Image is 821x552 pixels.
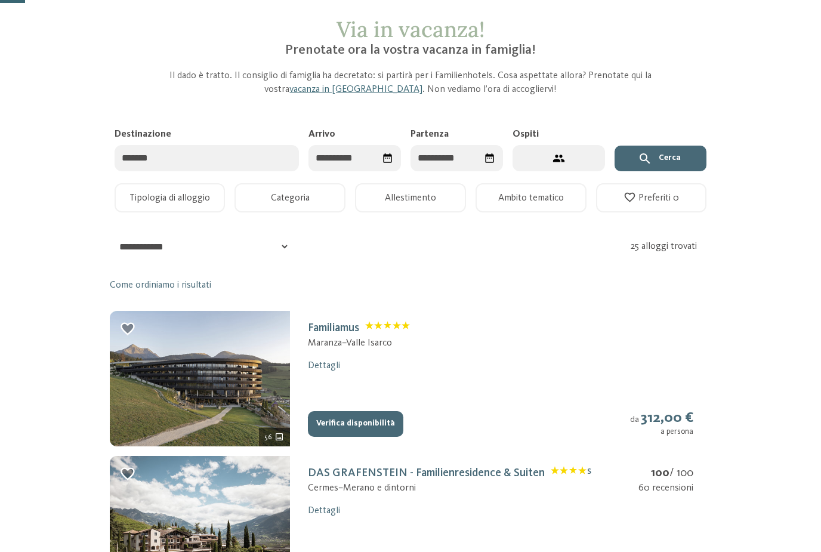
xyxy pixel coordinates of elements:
button: Categoria [234,183,345,212]
div: da [630,409,693,437]
div: Seleziona data [480,148,499,168]
button: Allestimento [355,183,466,212]
div: 56 ulteriori immagini [259,428,291,446]
a: Come ordiniamo i risultati [110,279,211,292]
div: / 100 [638,465,693,482]
button: Verifica disponibilità [308,411,403,437]
strong: 312,00 € [641,411,693,425]
p: Il dado è tratto. Il consiglio di famiglia ha decretato: si partirà per i Familienhotels. Cosa as... [155,69,666,96]
a: Dettagli [308,361,340,371]
span: Classificazione: 4 stelle S [551,466,591,481]
div: Maranza – Valle Isarco [308,337,409,350]
a: FamiliamusClassificazione: 5 stelle [308,322,409,334]
span: 56 [264,432,272,443]
span: Via in vacanza! [337,16,484,43]
button: Cerca [615,146,707,172]
span: Prenotate ora la vostra vacanza in famiglia! [285,44,536,57]
span: Partenza [410,129,449,139]
span: Arrivo [308,129,335,139]
svg: 2 ospiti – 1 camera [553,152,565,165]
span: Ospiti [513,129,539,139]
div: 25 alloggi trovati [631,240,710,253]
div: Aggiungi ai preferiti [119,465,137,483]
div: 60 recensioni [638,482,693,495]
a: Dettagli [308,506,340,516]
strong: 100 [651,467,669,479]
a: DAS GRAFENSTEIN - Familienresidence & SuitenClassificazione: 4 stelle S [308,467,591,479]
button: Ambito tematico [476,183,587,212]
div: Aggiungi ai preferiti [119,320,137,338]
span: Classificazione: 5 stelle [365,321,410,336]
div: Seleziona data [378,148,397,168]
button: 2 ospiti – 1 camera [513,145,605,172]
div: Cermes – Merano e dintorni [308,482,591,495]
button: Preferiti 0 [596,183,707,212]
svg: 56 ulteriori immagini [274,432,285,442]
a: vacanza in [GEOGRAPHIC_DATA] [289,85,422,94]
span: Destinazione [115,129,171,139]
button: Tipologia di alloggio [115,183,226,212]
div: a persona [630,427,693,437]
img: mss_renderimg.php [110,311,291,446]
span: S [587,468,591,476]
